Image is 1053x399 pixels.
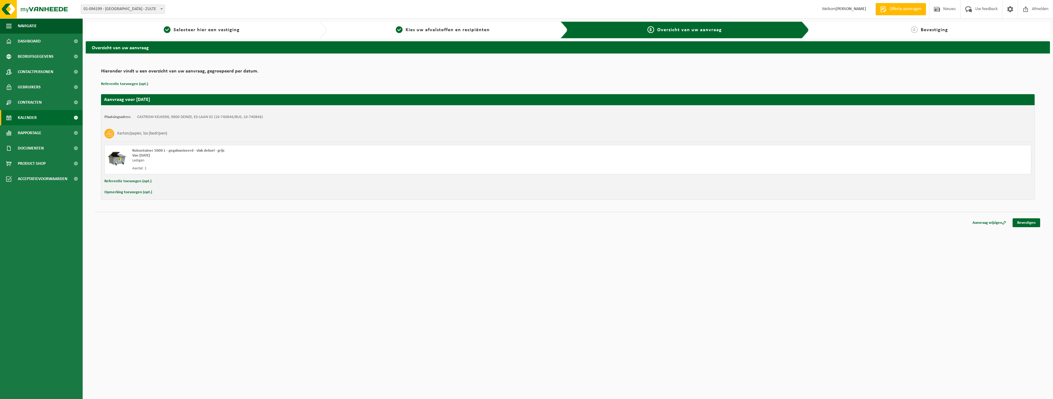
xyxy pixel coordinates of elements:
div: Aantal: 1 [132,166,592,171]
span: Rapportage [18,125,41,141]
button: Opmerking toevoegen (opt.) [104,188,152,196]
span: Bedrijfsgegevens [18,49,54,64]
img: WB-5000-GAL-GY-01.png [108,148,126,167]
div: Ledigen [132,158,592,163]
span: 3 [647,26,654,33]
span: Kies uw afvalstoffen en recipiënten [406,28,490,32]
span: Contactpersonen [18,64,53,79]
a: Aanvraag wijzigen [968,218,1011,227]
span: 01-094199 - CASTROM KEUKENS - ZULTE [81,5,165,13]
span: Rolcontainer 5000 L - gegalvaniseerd - vlak deksel - grijs [132,149,224,153]
a: Offerte aanvragen [875,3,926,15]
span: Selecteer hier een vestiging [174,28,240,32]
td: CASTROM KEUKENS, 9800 DEINZE, E3-LAAN 32 (10-740846/BUS, 10-740846) [137,115,263,120]
a: Bevestigen [1013,218,1040,227]
span: Overzicht van uw aanvraag [657,28,722,32]
h2: Overzicht van uw aanvraag [86,41,1050,53]
span: Acceptatievoorwaarden [18,171,67,187]
span: 4 [911,26,918,33]
strong: Van [DATE] [132,153,150,157]
span: Dashboard [18,34,41,49]
span: Product Shop [18,156,46,171]
span: Navigatie [18,18,37,34]
button: Referentie toevoegen (opt.) [104,177,152,185]
button: Referentie toevoegen (opt.) [101,80,148,88]
strong: Plaatsingsadres: [104,115,131,119]
span: 2 [396,26,403,33]
span: Documenten [18,141,44,156]
strong: Aanvraag voor [DATE] [104,97,150,102]
h3: Karton/papier, los (bedrijven) [117,129,167,139]
span: 01-094199 - CASTROM KEUKENS - ZULTE [81,5,165,14]
span: Kalender [18,110,37,125]
a: 1Selecteer hier een vestiging [89,26,315,34]
span: Offerte aanvragen [888,6,923,12]
a: 2Kies uw afvalstoffen en recipiënten [330,26,556,34]
strong: [PERSON_NAME] [836,7,866,11]
span: Bevestiging [921,28,948,32]
span: Gebruikers [18,79,41,95]
h2: Hieronder vindt u een overzicht van uw aanvraag, gegroepeerd per datum. [101,69,1035,77]
span: Contracten [18,95,42,110]
span: 1 [164,26,171,33]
